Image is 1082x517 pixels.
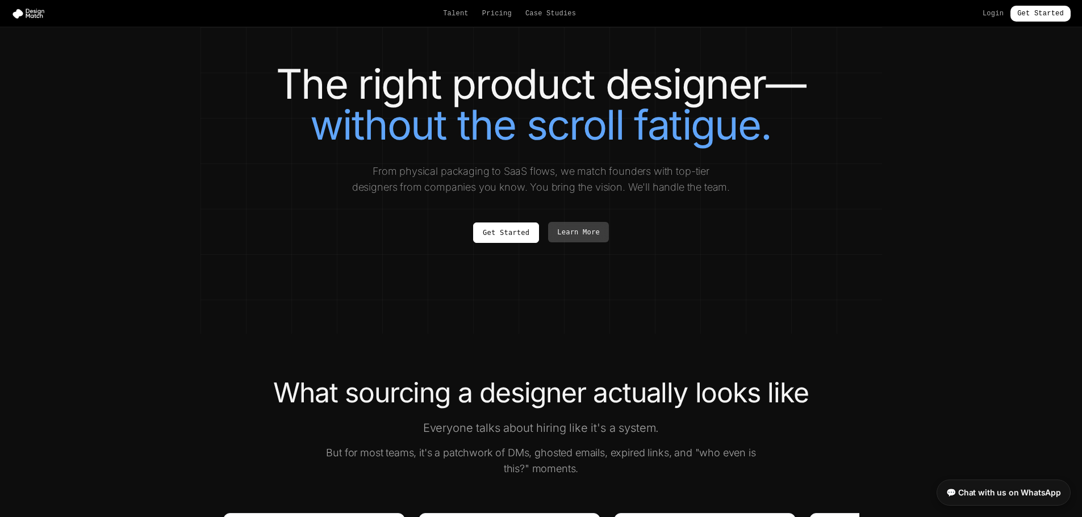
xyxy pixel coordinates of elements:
a: Get Started [473,222,539,243]
h1: The right product designer— [223,64,859,145]
a: Learn More [548,222,609,242]
a: Talent [443,9,469,18]
span: without the scroll fatigue. [310,100,771,149]
a: Pricing [482,9,512,18]
a: 💬 Chat with us on WhatsApp [937,480,1071,506]
h2: What sourcing a designer actually looks like [223,379,859,406]
a: Login [983,9,1004,18]
p: But for most teams, it's a patchwork of DMs, ghosted emails, expired links, and "who even is this... [323,445,759,477]
img: Design Match [11,8,50,19]
a: Case Studies [525,9,576,18]
a: Get Started [1010,6,1071,22]
p: Everyone talks about hiring like it's a system. [323,420,759,436]
p: From physical packaging to SaaS flows, we match founders with top-tier designers from companies y... [350,163,732,195]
